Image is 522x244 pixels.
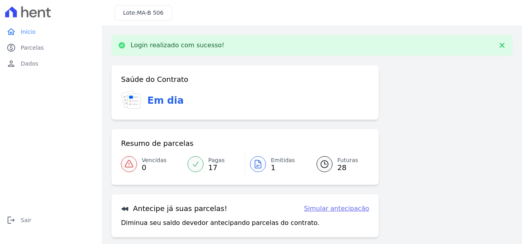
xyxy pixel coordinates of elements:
[121,75,188,84] h3: Saúde do Contrato
[6,27,16,37] i: home
[208,165,225,171] span: 17
[271,156,295,165] span: Emitidas
[6,215,16,225] i: logout
[131,41,225,49] p: Login realizado com sucesso!
[6,43,16,52] i: paid
[137,10,164,16] span: MA-B 506
[121,218,319,228] p: Diminua seu saldo devedor antecipando parcelas do contrato.
[3,40,99,56] a: paidParcelas
[3,24,99,40] a: homeInício
[142,165,166,171] span: 0
[121,153,183,175] a: Vencidas 0
[21,28,35,36] span: Início
[245,153,307,175] a: Emitidas 1
[208,156,225,165] span: Pagas
[183,153,245,175] a: Pagas 17
[121,204,227,213] h3: Antecipe já suas parcelas!
[337,165,358,171] span: 28
[6,59,16,68] i: person
[121,139,194,148] h3: Resumo de parcelas
[123,9,164,17] h3: Lote:
[271,165,295,171] span: 1
[3,212,99,228] a: logoutSair
[307,153,369,175] a: Futuras 28
[337,156,358,165] span: Futuras
[3,56,99,72] a: personDados
[21,216,31,224] span: Sair
[304,204,369,213] a: Simular antecipação
[21,44,44,52] span: Parcelas
[21,60,38,68] span: Dados
[147,93,184,108] h3: Em dia
[142,156,166,165] span: Vencidas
